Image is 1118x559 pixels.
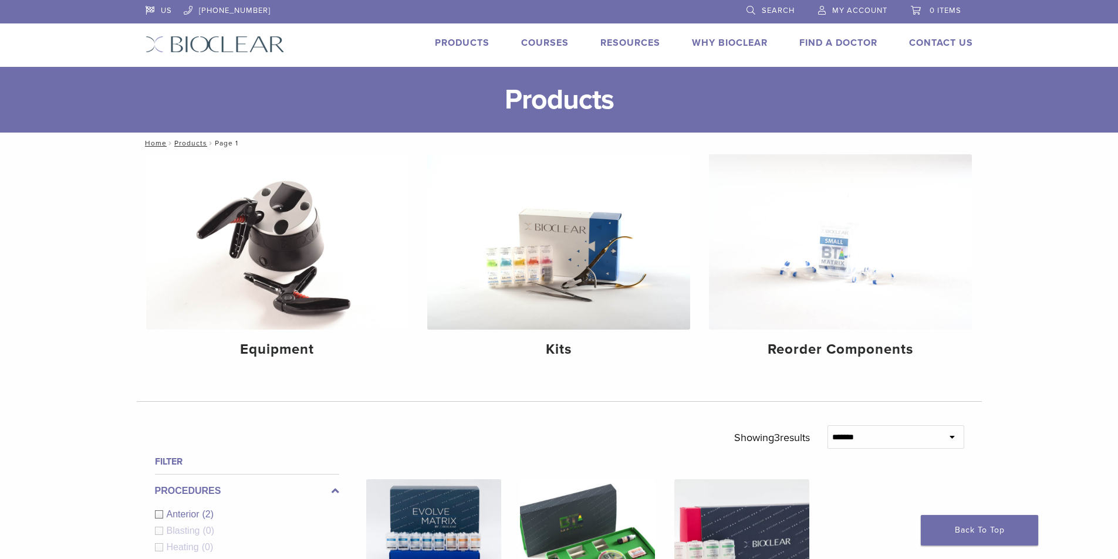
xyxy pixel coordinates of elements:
[202,509,214,519] span: (2)
[167,140,174,146] span: /
[141,139,167,147] a: Home
[718,339,962,360] h4: Reorder Components
[207,140,215,146] span: /
[167,509,202,519] span: Anterior
[174,139,207,147] a: Products
[137,133,982,154] nav: Page 1
[692,37,768,49] a: Why Bioclear
[427,154,690,330] img: Kits
[734,425,810,450] p: Showing results
[202,526,214,536] span: (0)
[156,339,400,360] h4: Equipment
[437,339,681,360] h4: Kits
[709,154,972,368] a: Reorder Components
[930,6,961,15] span: 0 items
[146,154,409,368] a: Equipment
[762,6,795,15] span: Search
[167,526,203,536] span: Blasting
[155,455,339,469] h4: Filter
[167,542,202,552] span: Heating
[774,431,780,444] span: 3
[799,37,877,49] a: Find A Doctor
[600,37,660,49] a: Resources
[427,154,690,368] a: Kits
[909,37,973,49] a: Contact Us
[155,484,339,498] label: Procedures
[921,515,1038,546] a: Back To Top
[146,36,285,53] img: Bioclear
[832,6,887,15] span: My Account
[146,154,409,330] img: Equipment
[435,37,489,49] a: Products
[709,154,972,330] img: Reorder Components
[521,37,569,49] a: Courses
[202,542,214,552] span: (0)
